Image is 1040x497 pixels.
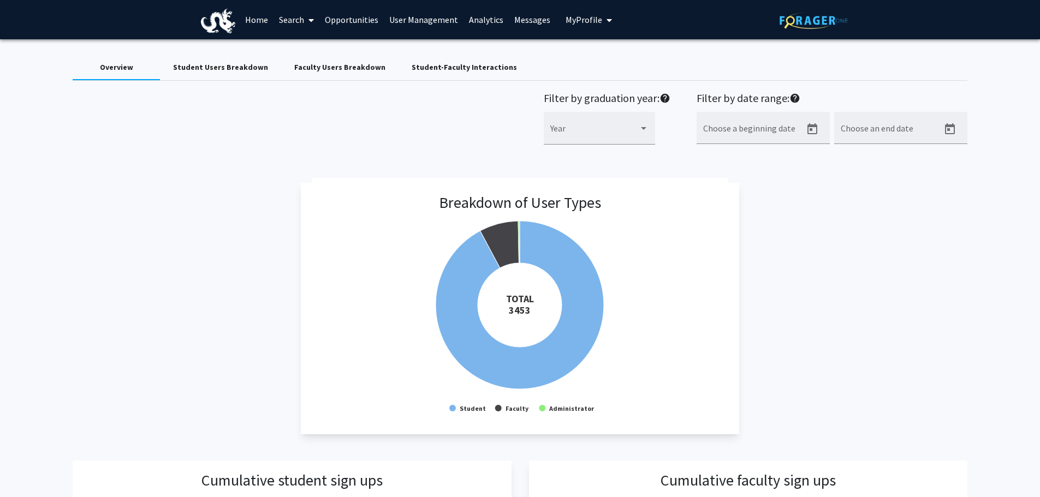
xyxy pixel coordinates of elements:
a: Opportunities [319,1,384,39]
h2: Filter by date range: [697,92,967,107]
img: Drexel University Logo [201,9,236,33]
text: Administrator [549,404,595,412]
div: Faculty Users Breakdown [294,62,385,73]
text: Faculty [506,404,529,412]
button: Open calendar [801,118,823,140]
iframe: Chat [8,448,46,489]
a: Analytics [463,1,509,39]
a: Home [240,1,274,39]
tspan: TOTAL 3453 [506,292,533,316]
h2: Filter by graduation year: [544,92,670,107]
a: Messages [509,1,556,39]
div: Overview [100,62,133,73]
button: Open calendar [939,118,961,140]
text: Student [460,404,486,412]
h3: Breakdown of User Types [439,194,601,212]
h3: Cumulative faculty sign ups [661,471,836,490]
div: Student-Faculty Interactions [412,62,517,73]
a: User Management [384,1,463,39]
mat-icon: help [659,92,670,105]
a: Search [274,1,319,39]
span: My Profile [566,14,602,25]
h3: Cumulative student sign ups [201,471,383,490]
div: Student Users Breakdown [173,62,268,73]
img: ForagerOne Logo [780,12,848,29]
mat-icon: help [789,92,800,105]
